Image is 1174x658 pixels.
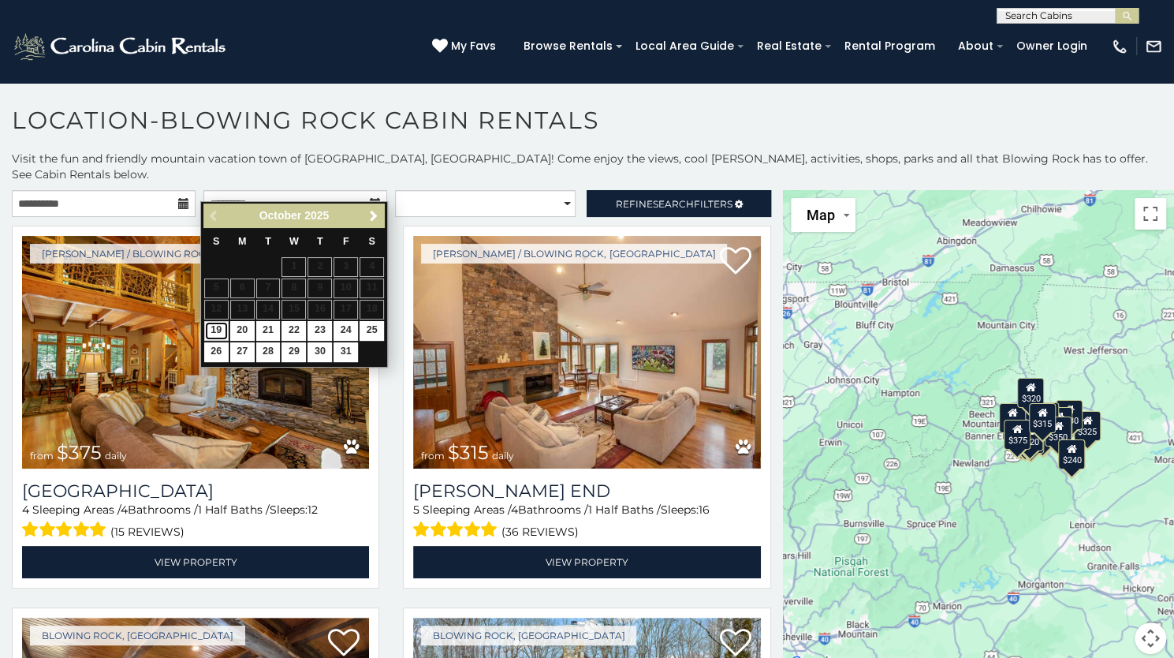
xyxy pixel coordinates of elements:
span: October [259,209,302,222]
span: 4 [511,503,518,517]
a: 22 [281,321,306,341]
a: [PERSON_NAME] / Blowing Rock, [GEOGRAPHIC_DATA] [30,244,336,264]
span: 2025 [304,209,329,222]
span: daily [105,450,127,462]
a: 23 [307,321,332,341]
a: Add to favorites [720,245,751,279]
a: 28 [256,342,281,362]
a: RefineSearchFilters [587,190,770,217]
span: 4 [22,503,29,517]
a: View Property [413,546,760,578]
a: 19 [204,321,229,341]
a: 20 [230,321,255,341]
span: (15 reviews) [110,522,184,542]
a: 27 [230,342,255,362]
a: Blowing Rock, [GEOGRAPHIC_DATA] [30,626,245,645]
a: Moss End from $315 daily [413,236,760,469]
span: from [30,450,54,462]
a: Next [363,206,383,226]
h3: Mountain Song Lodge [22,480,369,502]
div: $220 [1016,421,1043,451]
span: (36 reviews) [501,522,579,542]
span: 12 [307,503,318,517]
span: $375 [57,441,102,464]
a: Mountain Song Lodge from $375 daily [22,236,369,469]
span: Saturday [368,236,375,247]
img: Mountain Song Lodge [22,236,369,469]
a: 26 [204,342,229,362]
a: [GEOGRAPHIC_DATA] [22,480,369,502]
span: My Favs [451,38,496,54]
span: Refine Filters [616,198,732,210]
span: Map [807,207,835,223]
div: Sleeping Areas / Bathrooms / Sleeps: [413,502,760,542]
button: Toggle fullscreen view [1135,198,1166,230]
div: $350 [1045,417,1072,447]
span: 1 Half Baths / [198,503,270,517]
span: from [421,450,445,462]
a: 25 [360,321,384,341]
a: Real Estate [749,34,829,58]
a: Owner Login [1008,34,1095,58]
span: 1 Half Baths / [588,503,660,517]
img: White-1-2.png [12,31,230,62]
button: Change map style [791,198,855,232]
span: Monday [238,236,247,247]
span: $315 [448,441,489,464]
img: Moss End [413,236,760,469]
div: $400 [999,403,1026,433]
span: 4 [121,503,128,517]
div: Sleeping Areas / Bathrooms / Sleeps: [22,502,369,542]
a: About [950,34,1001,58]
span: Friday [343,236,349,247]
div: $226 [1045,407,1072,437]
a: Browse Rentals [516,34,621,58]
img: mail-regular-white.png [1145,38,1162,55]
a: 29 [281,342,306,362]
h3: Moss End [413,480,760,502]
a: 30 [307,342,332,362]
span: Next [367,210,380,222]
span: Sunday [213,236,219,247]
a: [PERSON_NAME] / Blowing Rock, [GEOGRAPHIC_DATA] [421,244,727,264]
span: 16 [698,503,709,517]
div: $375 [1004,420,1031,450]
span: Search [653,198,694,210]
img: phone-regular-white.png [1111,38,1128,55]
a: 21 [256,321,281,341]
div: $325 [1074,411,1101,441]
span: 5 [413,503,419,517]
div: $240 [1058,439,1085,469]
div: $315 [1029,403,1056,433]
div: $320 [1017,378,1044,408]
a: My Favs [432,38,500,55]
span: daily [492,450,514,462]
a: Local Area Guide [628,34,742,58]
a: 31 [334,342,358,362]
a: View Property [22,546,369,578]
a: Blowing Rock, [GEOGRAPHIC_DATA] [421,626,636,645]
a: [PERSON_NAME] End [413,480,760,502]
span: Tuesday [265,236,271,247]
span: Thursday [317,236,323,247]
span: Wednesday [289,236,299,247]
a: 24 [334,321,358,341]
div: $930 [1056,400,1083,430]
button: Map camera controls [1135,622,1166,654]
a: Rental Program [837,34,943,58]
